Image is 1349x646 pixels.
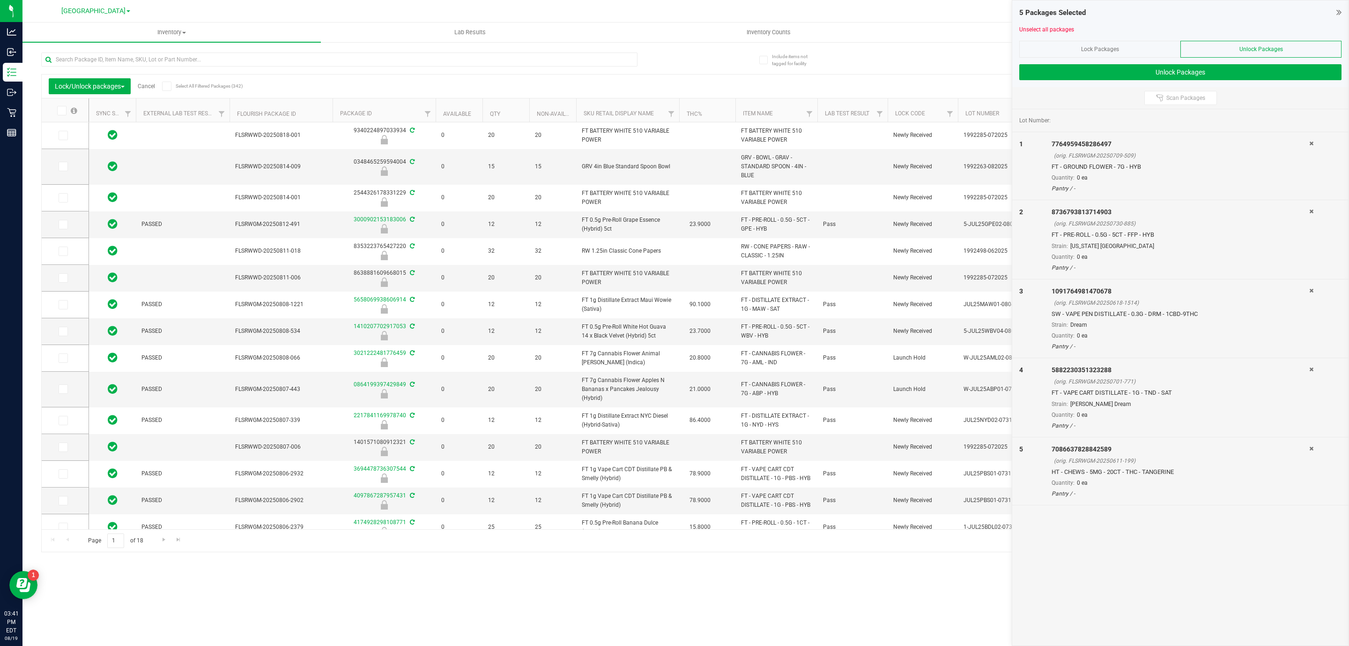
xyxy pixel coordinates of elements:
[685,467,715,481] span: 78.9000
[488,220,524,229] span: 12
[825,110,869,117] a: Lab Test Result
[741,242,812,260] span: RW - CONE PAPERS - RAW - CLASSIC - 1.25IN
[1077,412,1088,418] span: 0 ea
[488,247,524,255] span: 32
[535,416,571,425] span: 12
[893,496,952,505] span: Newly Received
[408,439,415,445] span: Sync from Compliance System
[1077,254,1088,260] span: 0 ea
[235,300,327,309] span: FLSRWGM-20250808-1221
[964,416,1023,425] span: JUL25NYD02-0731
[237,111,296,117] a: Flourish Package ID
[872,106,888,122] a: Filter
[141,220,224,229] span: PASSED
[582,216,674,233] span: FT 0.5g Pre-Roll Grape Essence (Hybrid) 5ct
[535,162,571,171] span: 15
[1166,94,1205,102] span: Scan Packages
[7,128,16,137] inline-svg: Reports
[582,492,674,510] span: FT 1g Vape Cart CDT Distillate PB & Smelly (Hybrid)
[582,127,674,144] span: FT BATTERY WHITE 510 VARIABLE POWER
[582,296,674,314] span: FT 1g Distillate Extract Maui Wowie (Sativa)
[1052,162,1309,172] div: FT - GROUND FLOWER - 7G - HYB
[823,385,882,394] span: Pass
[331,269,437,287] div: 8638881609668015
[895,110,925,117] a: Lock Code
[331,278,437,287] div: Newly Received
[772,53,819,67] span: Include items not tagged for facility
[408,350,415,356] span: Sync from Compliance System
[964,327,1023,336] span: 5-JUL25WBV04-0804
[741,465,812,483] span: FT - VAPE CART CDT DISTILLATE - 1G - PBS - HYB
[1054,377,1309,386] div: (orig. FLSRWGM-20250701-771)
[741,323,812,340] span: FT - PRE-ROLL - 0.5G - 5CT - WBV - HYB
[893,162,952,171] span: Newly Received
[535,300,571,309] span: 12
[685,520,715,534] span: 15.8000
[1070,401,1131,407] span: [PERSON_NAME] Dream
[964,162,1023,171] span: 1992263-082025
[354,519,406,526] a: 4174928298108771
[408,243,415,249] span: Sync from Compliance System
[964,300,1023,309] span: JUL25MAW01-0804
[619,23,918,42] a: Inventory Counts
[535,496,571,505] span: 12
[535,131,571,140] span: 20
[1144,91,1217,105] button: Scan Packages
[893,353,952,362] span: Launch Hold
[331,158,437,176] div: 0348465259594004
[582,269,674,287] span: FT BATTERY WHITE 510 VARIABLE POWER
[235,131,327,140] span: FLSRWWD-20250818-001
[488,327,524,336] span: 12
[741,492,812,510] span: FT - VAPE CART CDT DISTILLATE - 1G - PBS - HYB
[964,353,1023,362] span: W-JUL25AML02-0801
[488,300,524,309] span: 12
[108,298,118,311] span: In Sync
[235,220,327,229] span: FLSRWGM-20250812-491
[354,350,406,356] a: 3021222481776459
[354,381,406,388] a: 0864199397429849
[535,443,571,451] span: 20
[964,273,1023,282] span: 1992285-072025
[964,523,1023,532] span: 1-JUL25BDL02-0731
[1052,388,1309,398] div: FT - VAPE CART DISTILLATE - 1G - TND - SAT
[408,412,415,419] span: Sync from Compliance System
[488,523,524,532] span: 25
[582,247,674,255] span: RW 1.25in Classic Cone Papers
[7,88,16,97] inline-svg: Outbound
[582,376,674,403] span: FT 7g Cannabis Flower Apples N Bananas x Pancakes Jealousy (Hybrid)
[490,111,500,117] a: Qty
[535,193,571,202] span: 20
[235,353,327,362] span: FLSRWGM-20250808-066
[408,270,415,276] span: Sync from Compliance System
[488,353,524,362] span: 20
[235,162,327,171] span: FLSRWWD-20250814-009
[354,296,406,303] a: 5658069938606914
[408,466,415,472] span: Sync from Compliance System
[823,220,882,229] span: Pass
[331,389,437,398] div: Launch Hold
[1052,332,1075,339] span: Quantity:
[108,191,118,204] span: In Sync
[1052,421,1309,430] div: Pantry / -
[408,127,415,134] span: Sync from Compliance System
[741,296,812,314] span: FT - DISTILLATE EXTRACT - 1G - MAW - SAT
[141,469,224,478] span: PASSED
[1052,401,1068,407] span: Strain:
[28,570,39,581] iframe: Resource center unread badge
[823,469,882,478] span: Pass
[420,106,436,122] a: Filter
[331,447,437,456] div: Newly Received
[214,106,230,122] a: Filter
[823,496,882,505] span: Pass
[441,162,477,171] span: 0
[55,83,125,90] span: Lock/Unlock packages
[331,331,437,340] div: Newly Received
[1052,184,1309,193] div: Pantry / -
[685,218,715,231] span: 23.9000
[141,416,224,425] span: PASSED
[1019,64,1342,80] button: Unlock Packages
[488,131,524,140] span: 20
[108,271,118,284] span: In Sync
[741,153,812,180] span: GRV - BOWL - GRAV - STANDARD SPOON - 4IN - BLUE
[743,110,773,117] a: Item Name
